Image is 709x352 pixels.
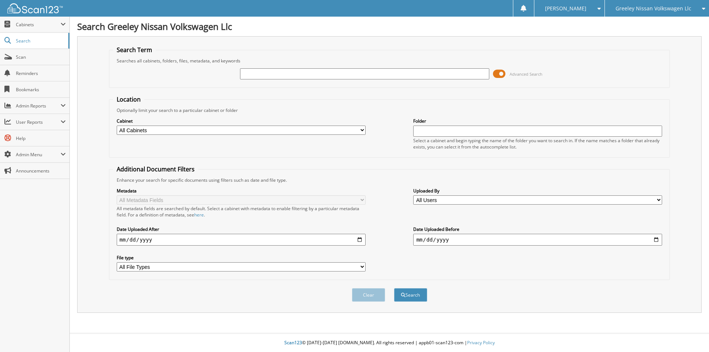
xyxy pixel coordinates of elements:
[113,46,156,54] legend: Search Term
[16,54,66,60] span: Scan
[413,188,662,194] label: Uploaded By
[413,118,662,124] label: Folder
[413,234,662,246] input: end
[352,288,385,302] button: Clear
[16,119,61,125] span: User Reports
[117,234,366,246] input: start
[545,6,586,11] span: [PERSON_NAME]
[284,339,302,346] span: Scan123
[113,58,666,64] div: Searches all cabinets, folders, files, metadata, and keywords
[16,21,61,28] span: Cabinets
[70,334,709,352] div: © [DATE]-[DATE] [DOMAIN_NAME]. All rights reserved | appb01-scan123-com |
[413,226,662,232] label: Date Uploaded Before
[77,20,702,33] h1: Search Greeley Nissan Volkswagen Llc
[117,188,366,194] label: Metadata
[194,212,204,218] a: here
[16,151,61,158] span: Admin Menu
[113,165,198,173] legend: Additional Document Filters
[467,339,495,346] a: Privacy Policy
[16,86,66,93] span: Bookmarks
[413,137,662,150] div: Select a cabinet and begin typing the name of the folder you want to search in. If the name match...
[394,288,427,302] button: Search
[113,177,666,183] div: Enhance your search for specific documents using filters such as date and file type.
[16,135,66,141] span: Help
[117,226,366,232] label: Date Uploaded After
[16,168,66,174] span: Announcements
[113,107,666,113] div: Optionally limit your search to a particular cabinet or folder
[7,3,63,13] img: scan123-logo-white.svg
[113,95,144,103] legend: Location
[16,103,61,109] span: Admin Reports
[616,6,691,11] span: Greeley Nissan Volkswagen Llc
[117,254,366,261] label: File type
[16,70,66,76] span: Reminders
[16,38,65,44] span: Search
[117,205,366,218] div: All metadata fields are searched by default. Select a cabinet with metadata to enable filtering b...
[117,118,366,124] label: Cabinet
[510,71,542,77] span: Advanced Search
